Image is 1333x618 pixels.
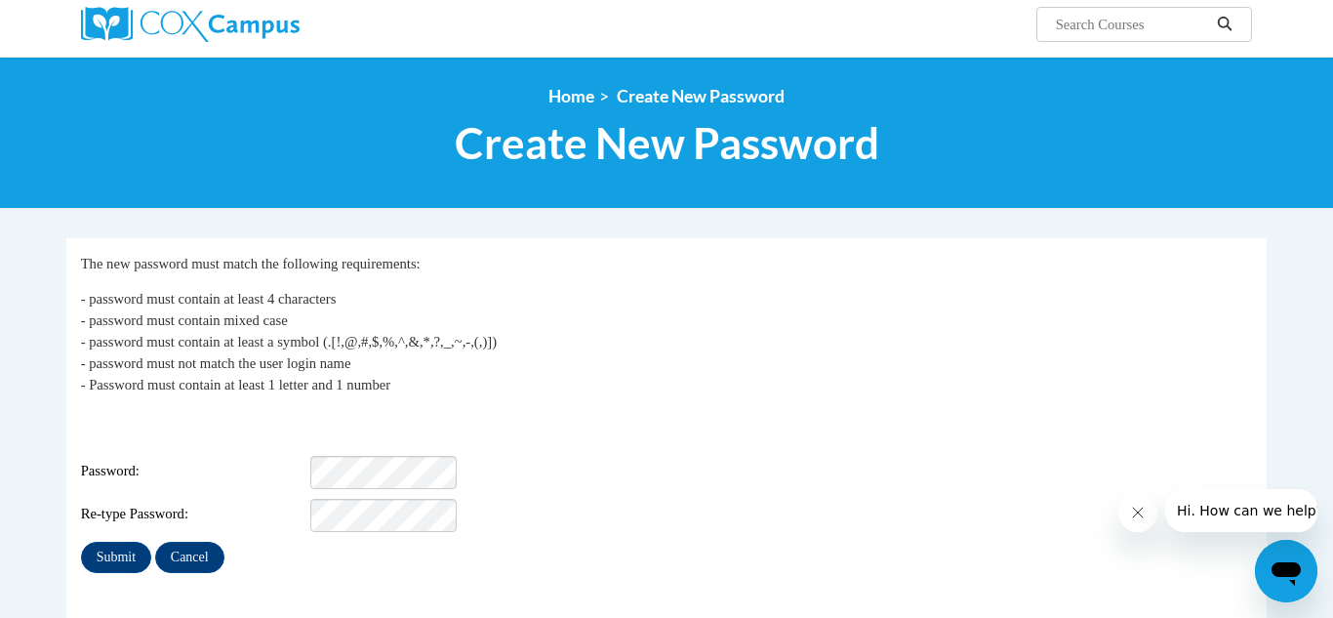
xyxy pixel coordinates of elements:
[548,86,594,106] a: Home
[12,14,158,29] span: Hi. How can we help?
[1255,540,1317,602] iframe: Button to launch messaging window
[1165,489,1317,532] iframe: Message from company
[617,86,785,106] span: Create New Password
[81,7,452,42] a: Cox Campus
[1210,13,1239,36] button: Search
[455,117,879,169] span: Create New Password
[155,542,224,573] input: Cancel
[81,256,421,271] span: The new password must match the following requirements:
[1118,493,1157,532] iframe: Close message
[81,504,307,525] span: Re-type Password:
[81,291,497,392] span: - password must contain at least 4 characters - password must contain mixed case - password must ...
[81,7,300,42] img: Cox Campus
[81,542,151,573] input: Submit
[1054,13,1210,36] input: Search Courses
[81,461,307,482] span: Password:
